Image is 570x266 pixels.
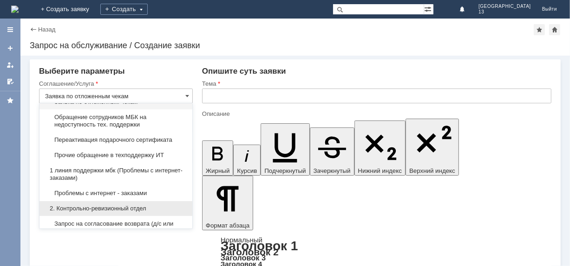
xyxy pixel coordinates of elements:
[221,236,262,244] a: Нормальный
[3,57,18,72] a: Мои заявки
[237,167,257,174] span: Курсив
[478,4,531,9] span: [GEOGRAPHIC_DATA]
[221,253,266,262] a: Заголовок 3
[100,4,148,15] div: Создать
[202,176,253,230] button: Формат абзаца
[3,41,18,56] a: Создать заявку
[38,26,55,33] a: Назад
[45,152,187,159] span: Прочие обращение в техподдержку ИТ
[3,74,18,89] a: Мои согласования
[11,6,19,13] a: Перейти на домашнюю страницу
[202,67,286,76] span: Опишите суть заявки
[202,140,234,176] button: Жирный
[206,222,249,229] span: Формат абзаца
[11,6,19,13] img: logo
[30,41,561,50] div: Запрос на обслуживание / Создание заявки
[406,119,459,176] button: Верхний индекс
[45,114,187,128] span: Обращение сотрудников МБК на недоступность тех. поддержки
[221,247,279,257] a: Заголовок 2
[202,81,550,87] div: Тема
[45,136,187,144] span: Переактивация подарочного сертификата
[202,111,550,117] div: Описание
[233,145,261,176] button: Курсив
[45,190,187,197] span: Проблемы с интернет - заказами
[424,4,433,13] span: Расширенный поиск
[549,24,560,35] div: Сделать домашней страницей
[478,9,531,15] span: 13
[206,167,230,174] span: Жирный
[310,127,354,176] button: Зачеркнутый
[534,24,545,35] div: Добавить в избранное
[221,239,298,253] a: Заголовок 1
[314,167,351,174] span: Зачеркнутый
[264,167,306,174] span: Подчеркнутый
[409,167,455,174] span: Верхний индекс
[45,205,187,212] span: 2. Контрольно-ревизионный отдел
[45,167,187,182] span: 1 линия поддержки мбк (Проблемы с интернет-заказами)
[39,81,191,87] div: Соглашение/Услуга
[354,120,406,176] button: Нижний индекс
[358,167,402,174] span: Нижний индекс
[45,220,187,235] span: Запрос на согласование возврата (д/с или товара)
[261,123,309,176] button: Подчеркнутый
[39,67,125,76] span: Выберите параметры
